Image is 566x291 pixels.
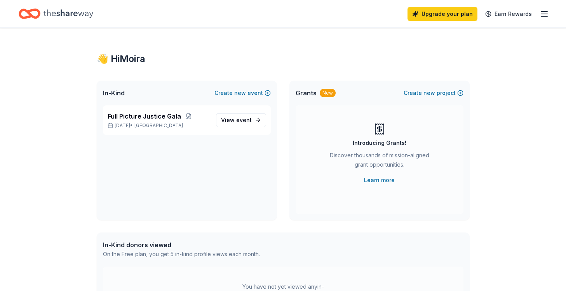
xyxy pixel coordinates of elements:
span: In-Kind [103,88,125,98]
span: Full Picture Justice Gala [108,112,181,121]
p: [DATE] • [108,122,210,129]
button: Createnewproject [404,88,463,98]
span: new [234,88,246,98]
span: event [236,117,252,123]
a: View event [216,113,266,127]
span: Grants [296,88,317,98]
a: Learn more [364,176,395,185]
a: Earn Rewards [481,7,536,21]
a: Home [19,5,93,23]
div: In-Kind donors viewed [103,240,260,250]
span: View [221,115,252,125]
div: New [320,89,336,97]
span: [GEOGRAPHIC_DATA] [134,122,183,129]
span: new [423,88,435,98]
a: Upgrade your plan [408,7,477,21]
div: 👋 Hi Moira [97,53,470,65]
div: On the Free plan, you get 5 in-kind profile views each month. [103,250,260,259]
div: Discover thousands of mission-aligned grant opportunities. [327,151,432,172]
div: Introducing Grants! [353,138,406,148]
button: Createnewevent [214,88,271,98]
